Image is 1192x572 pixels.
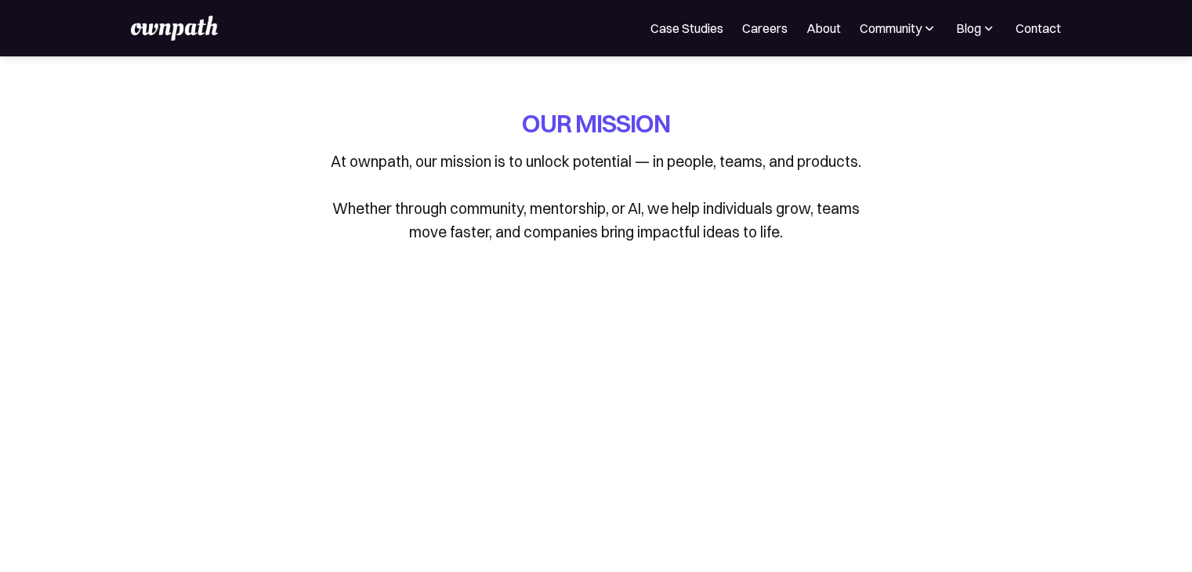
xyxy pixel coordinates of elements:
div: Community [860,19,937,38]
a: Case Studies [650,19,723,38]
a: Contact [1016,19,1061,38]
div: Community [860,19,922,38]
div: Blog [956,19,997,38]
a: Careers [742,19,788,38]
a: About [806,19,841,38]
p: At ownpath, our mission is to unlock potential — in people, teams, and products. Whether through ... [322,150,871,244]
div: Blog [956,19,981,38]
h1: OUR MISSION [522,107,670,140]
